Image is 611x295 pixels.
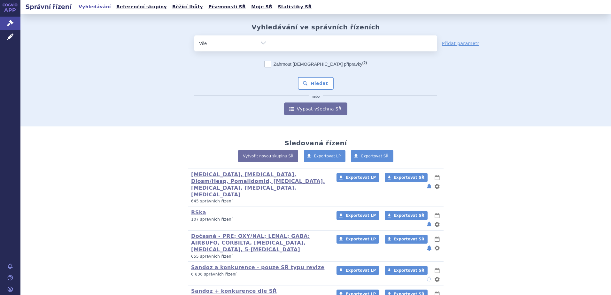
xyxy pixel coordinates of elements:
span: Exportovat SŘ [361,154,389,158]
a: Sandoz a konkurence - pouze SŘ typu revize [191,264,324,270]
a: Exportovat LP [336,173,379,182]
a: Exportovat SŘ [385,173,428,182]
a: Vytvořit novou skupinu SŘ [238,150,298,162]
span: Exportovat LP [345,268,376,273]
button: notifikace [426,276,432,283]
button: notifikace [426,183,432,190]
span: Exportovat SŘ [394,213,424,218]
span: Exportovat SŘ [394,268,424,273]
a: Vypsat všechna SŘ [284,102,347,115]
button: lhůty [434,235,440,243]
h2: Vyhledávání ve správních řízeních [251,23,380,31]
a: Statistiky SŘ [276,3,313,11]
a: Písemnosti SŘ [206,3,248,11]
p: 645 správních řízení [191,199,328,204]
a: Exportovat LP [336,266,379,275]
span: Exportovat LP [345,213,376,218]
a: Exportovat SŘ [351,150,393,162]
a: Vyhledávání [77,3,113,11]
a: Exportovat LP [336,235,379,244]
button: nastavení [434,244,440,252]
a: Exportovat SŘ [385,266,428,275]
a: Exportovat LP [336,211,379,220]
span: Exportovat LP [345,237,376,241]
button: lhůty [434,212,440,219]
a: Přidat parametr [442,40,479,47]
a: Moje SŘ [249,3,274,11]
a: [MEDICAL_DATA], [MEDICAL_DATA], Diosm/Hesp, Pomalidomid, [MEDICAL_DATA], [MEDICAL_DATA], [MEDICAL... [191,171,325,197]
a: Dočasná - PRE; OXY/NAL; LENAL; GABA; AIRBUFO, CORBILTA, [MEDICAL_DATA], [MEDICAL_DATA], 5-[MEDICA... [191,233,310,253]
button: lhůty [434,267,440,274]
button: Hledat [298,77,334,90]
button: nastavení [434,221,440,228]
button: notifikace [426,221,432,228]
span: Exportovat SŘ [394,237,424,241]
a: Referenční skupiny [114,3,169,11]
span: Exportovat SŘ [394,175,424,180]
p: 655 správních řízení [191,254,328,259]
p: 6 836 správních řízení [191,272,328,277]
a: Exportovat LP [304,150,346,162]
label: Zahrnout [DEMOGRAPHIC_DATA] přípravky [265,61,367,67]
h2: Sledovaná řízení [284,139,347,147]
i: nebo [309,95,323,99]
a: Sandoz + konkurence dle SŘ [191,288,277,294]
abbr: (?) [362,61,367,65]
span: Exportovat LP [345,175,376,180]
a: Běžící lhůty [170,3,205,11]
button: lhůty [434,174,440,181]
button: nastavení [434,276,440,283]
a: Exportovat SŘ [385,235,428,244]
span: Exportovat LP [314,154,341,158]
button: notifikace [426,244,432,252]
h2: Správní řízení [20,2,77,11]
button: nastavení [434,183,440,190]
a: Exportovat SŘ [385,211,428,220]
p: 107 správních řízení [191,217,328,222]
a: RSka [191,209,206,216]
